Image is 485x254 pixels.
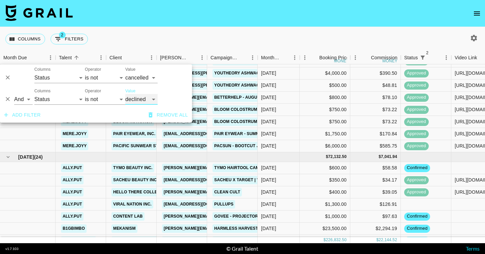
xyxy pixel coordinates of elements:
button: Menu [300,53,310,63]
div: Status [401,51,451,64]
div: Campaign (Type) [207,51,258,64]
div: [PERSON_NAME] [160,51,188,64]
div: $97.63 [350,235,401,247]
div: $48.81 [350,80,401,92]
div: Sep '25 [261,189,276,195]
div: Aug '25 [261,70,276,76]
button: Menu [147,53,157,63]
label: Columns [34,88,51,94]
div: $2,294.19 [350,223,401,235]
div: Client [109,51,122,64]
a: [PERSON_NAME][EMAIL_ADDRESS][DOMAIN_NAME] [162,212,272,221]
button: Menu [290,53,300,63]
a: Pullups [213,200,235,209]
div: Aug '25 [261,82,276,89]
a: b1gbimbo [61,224,87,233]
button: open drawer [470,7,484,20]
span: approved [404,82,429,89]
div: $750.00 [300,104,350,116]
div: Status [404,51,418,64]
div: Month Due [3,51,27,64]
a: [EMAIL_ADDRESS][DOMAIN_NAME] [162,142,237,150]
div: $78.10 [350,92,401,104]
div: Sep '25 [261,201,276,208]
div: Client [106,51,157,64]
select: Logic operator [14,94,33,105]
button: Sort [72,53,81,62]
div: Aug '25 [261,94,276,101]
div: $1,000.00 [300,211,350,223]
div: Campaign (Type) [211,51,238,64]
button: Sort [122,53,131,62]
a: [EMAIL_ADDRESS][DOMAIN_NAME] [162,200,237,209]
a: Pacific Sunwear Stores LLC [111,142,181,150]
button: Sort [27,53,36,62]
a: Content Lab [111,212,144,221]
div: $34.17 [350,174,401,186]
button: Menu [441,53,451,63]
div: 72,132.50 [328,154,347,160]
a: [EMAIL_ADDRESS][DOMAIN_NAME] [162,130,237,138]
a: Pacsun - Bootcut Jeans [213,142,272,150]
label: Value [125,88,135,94]
a: [PERSON_NAME][EMAIL_ADDRESS][PERSON_NAME][DOMAIN_NAME] [162,224,306,233]
a: Hello There Collective [111,188,171,196]
a: Harmless Harvest | Year Long Partnership (Final 50%) [213,224,344,233]
button: hide children [3,152,13,162]
a: Bloom Colostrum | 2 of 2 - August [213,105,296,114]
a: ally.put [61,200,84,209]
span: confirmed [404,225,430,232]
a: beckymaelee [61,236,96,245]
div: Aug '25 [261,130,276,137]
div: $400.00 [300,186,350,198]
button: Sort [280,53,290,62]
label: Operator [85,88,101,94]
div: $ [326,154,328,160]
a: Clean Cult [213,188,242,196]
a: Govee - Projector [213,212,260,221]
div: Sep '25 [261,213,276,220]
span: ( 24 ) [34,154,43,160]
div: $58.58 [350,162,401,174]
a: Sacheu Beauty Inc. [111,176,160,184]
button: Sort [188,53,197,62]
label: Operator [85,67,101,72]
div: Sep '25 [261,177,276,183]
a: mere.joyy [61,130,88,138]
button: Delete [3,72,13,83]
a: mere.joyy [61,142,88,150]
div: Talent [56,51,106,64]
div: $126.91 [350,198,401,211]
button: Add filter [1,109,43,121]
div: 2 active filters [418,53,427,62]
div: Sep '25 [261,225,276,232]
label: Value [125,67,135,72]
div: $ [379,154,381,160]
div: $97.63 [350,211,401,223]
button: Sort [238,53,248,62]
a: Mekanism [111,224,137,233]
span: approved [404,143,429,149]
div: $170.84 [350,128,401,140]
div: Month Due [261,51,280,64]
span: approved [404,106,429,113]
button: Select columns [5,34,45,44]
button: Sort [310,53,319,62]
button: Menu [350,53,360,63]
span: 2 [59,32,66,38]
span: [DATE] [18,154,34,160]
button: Menu [248,53,258,63]
a: TYMO Hairtool Campaign [213,164,273,172]
div: $4,000.00 [300,67,350,80]
div: Month Due [258,51,300,64]
button: Show filters [51,34,88,44]
div: $73.22 [350,116,401,128]
div: $73.22 [350,104,401,116]
span: approved [404,131,429,137]
a: ally.put [61,164,84,172]
div: $350.00 [300,174,350,186]
div: $ [376,237,379,243]
div: $1,750.00 [300,128,350,140]
a: Pair Eywear - Summer Frames Campaign [213,130,309,138]
button: Menu [45,53,56,63]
